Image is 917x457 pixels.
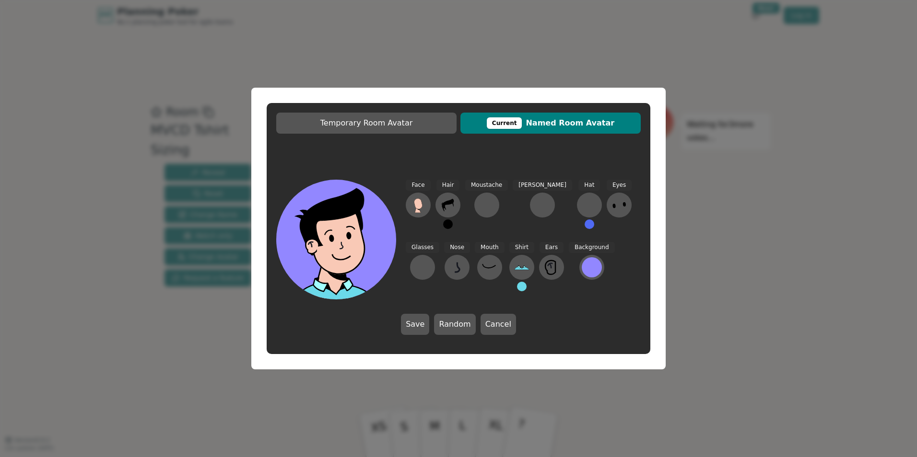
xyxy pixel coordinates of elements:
[465,117,636,129] span: Named Room Avatar
[475,242,505,253] span: Mouth
[607,180,632,191] span: Eyes
[513,180,572,191] span: [PERSON_NAME]
[401,314,429,335] button: Save
[434,314,475,335] button: Random
[578,180,600,191] span: Hat
[487,117,522,129] div: This avatar will be displayed in dedicated rooms
[569,242,615,253] span: Background
[460,113,641,134] button: CurrentNamed Room Avatar
[406,242,439,253] span: Glasses
[436,180,460,191] span: Hair
[509,242,534,253] span: Shirt
[281,117,452,129] span: Temporary Room Avatar
[481,314,516,335] button: Cancel
[465,180,508,191] span: Moustache
[276,113,457,134] button: Temporary Room Avatar
[406,180,430,191] span: Face
[444,242,470,253] span: Nose
[540,242,564,253] span: Ears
